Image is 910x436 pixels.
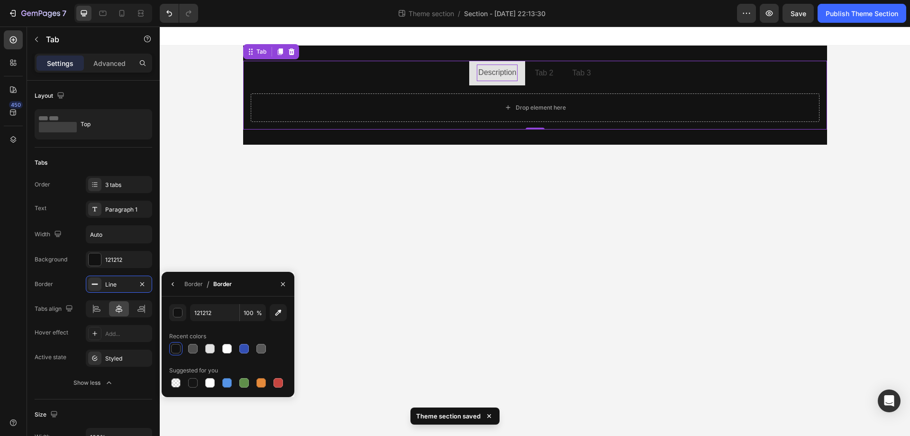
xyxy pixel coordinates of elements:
p: Advanced [93,58,126,68]
p: Settings [47,58,73,68]
div: Text [35,204,46,213]
div: Rich Text Editor. Editing area: main [317,38,358,55]
div: Layout [35,90,66,102]
span: / [207,278,209,290]
div: Tab [95,21,109,29]
div: Rich Text Editor. Editing area: main [373,38,395,55]
div: Border [184,280,203,288]
button: Show less [35,374,152,391]
div: Suggested for you [169,366,218,375]
div: Border [213,280,232,288]
div: Styled [105,354,150,363]
p: Tab [46,34,127,45]
p: Theme section saved [416,411,481,421]
span: % [256,309,262,317]
button: Publish Theme Section [818,4,906,23]
div: Add... [105,330,150,338]
div: Rich Text Editor. Editing area: main [411,38,433,55]
div: Publish Theme Section [826,9,898,19]
div: Recent colors [169,332,206,341]
span: Save [791,9,806,18]
p: Tab 3 [413,40,431,54]
span: Theme section [407,9,456,19]
div: Show less [73,378,114,388]
p: Description [318,39,356,53]
div: Undo/Redo [160,4,198,23]
div: Tabs [35,158,47,167]
button: 7 [4,4,71,23]
div: Open Intercom Messenger [878,390,901,412]
div: Top [81,113,138,135]
p: Tab 2 [375,40,393,54]
div: Size [35,408,60,421]
div: Border [35,280,53,288]
div: Drop element here [356,77,406,85]
div: Hover effect [35,328,68,337]
span: Section - [DATE] 22:13:30 [464,9,546,19]
div: Background [35,255,67,264]
p: 7 [62,8,66,19]
div: 3 tabs [105,181,150,189]
div: Tabs align [35,303,75,315]
div: Active state [35,353,66,362]
div: Order [35,180,50,189]
input: Auto [86,226,152,243]
iframe: Design area [160,27,910,436]
button: Save [783,4,814,23]
input: Eg: FFFFFF [190,304,239,321]
div: Width [35,228,64,241]
div: 121212 [105,256,150,264]
div: 450 [9,101,23,109]
div: Line [105,280,133,289]
span: / [458,9,460,19]
div: Paragraph 1 [105,205,150,214]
